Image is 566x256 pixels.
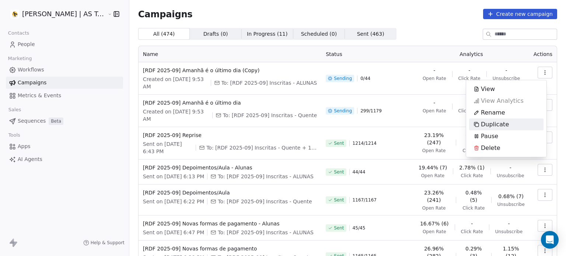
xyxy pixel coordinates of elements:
[481,97,524,105] span: View Analytics
[469,83,544,154] div: Suggestions
[481,85,495,94] span: View
[481,120,509,129] span: Duplicate
[481,132,498,141] span: Pause
[481,108,505,117] span: Rename
[481,144,500,152] span: Delete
